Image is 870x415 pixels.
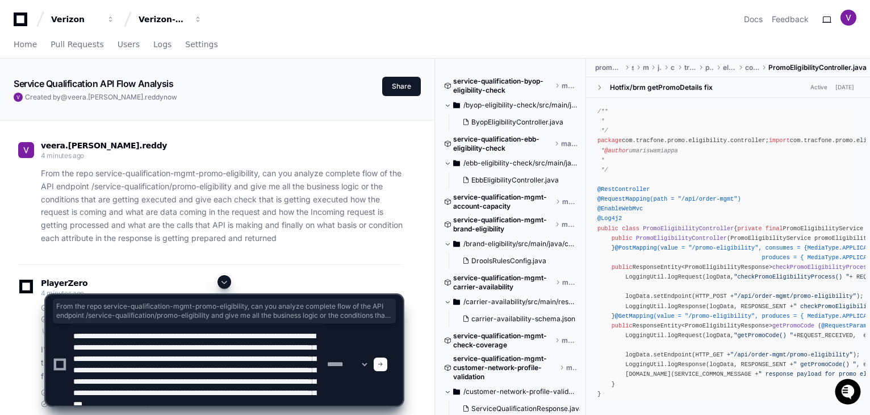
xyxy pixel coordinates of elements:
button: Start new chat [193,88,207,102]
p: From the repo service-qualification-mgmt-promo-eligibility, can you analyze complete flow of the ... [41,167,403,245]
span: public [612,264,633,271]
svg: Directory [453,98,460,112]
span: PromoEligibilityController [636,235,727,242]
span: final [766,225,783,232]
button: /byop-eligibility-check/src/main/java/com/tracfone/byop/eligibility/check/controller [444,96,578,114]
span: veera.[PERSON_NAME].reddy [41,141,167,150]
div: [DATE] [835,83,854,92]
div: Welcome [11,45,207,64]
span: java [658,63,662,72]
span: Logs [153,41,172,48]
span: @RequestMapping(path = "/api/order-mgmt") [597,196,741,202]
span: com [671,63,675,72]
button: Feedback [772,14,809,25]
span: Active [807,82,831,93]
a: Settings [185,32,217,58]
span: /byop-eligibility-check/src/main/java/com/tracfone/byop/eligibility/check/controller [463,101,578,110]
span: 4 minutes ago [41,151,84,160]
span: service-qualification-mgmt-carrier-availability [453,273,553,292]
span: public [597,225,618,232]
button: /ebb-eligibility-check/src/main/java/com/tracfone/ebb/eligibility/check/controller [444,154,578,172]
span: PromoEligibilityController.java [768,63,867,72]
svg: Directory [453,156,460,170]
span: src [631,63,634,72]
span: class [622,225,639,232]
span: @RestController [597,186,650,193]
div: We're available if you need us! [39,96,144,105]
span: private [737,225,762,232]
span: PromoEligibilityController [643,225,734,232]
span: master [562,197,578,206]
img: PlayerZero [11,11,34,34]
span: /ebb-eligibility-check/src/main/java/com/tracfone/ebb/eligibility/check/controller [463,159,578,168]
button: EbbEligibilityController.java [458,172,571,188]
button: Share [382,77,421,96]
span: import [769,137,790,144]
span: eligibility [723,63,736,72]
span: controller [745,63,759,72]
span: @ [61,93,68,101]
img: ACg8ocIPcjzHIqFHb8K5NXwoMMYNW14ay_Q_j4qgYlRL-V6NWdrq2A=s96-c [840,10,856,26]
a: Users [118,32,140,58]
img: 1736555170064-99ba0984-63c1-480f-8ee9-699278ef63ed [11,85,32,105]
span: main [643,63,649,72]
img: ACg8ocIPcjzHIqFHb8K5NXwoMMYNW14ay_Q_j4qgYlRL-V6NWdrq2A=s96-c [18,142,34,158]
span: promo-eligibility [595,63,622,72]
span: service-qualification-ebb-eligibility-check [453,135,552,153]
button: DroolsRulesConfig.java [458,253,571,269]
span: /brand-eligibility/src/main/java/com/tracfone/brand/eligibility/config [463,239,578,248]
span: Pylon [113,119,137,128]
div: Verizon-Clarify-Service-Qualifications [139,14,187,25]
span: tracfone [684,63,697,72]
span: Created by [25,93,177,102]
a: Pull Requests [51,32,103,58]
span: service-qualification-byop-eligibility-check [453,77,553,95]
span: Users [118,41,140,48]
button: ByopEligibilityController.java [458,114,571,130]
iframe: Open customer support [834,377,864,408]
span: service-qualification-mgmt-brand-eligibility [453,215,553,234]
app-text-character-animate: Service Qualification API Flow Analysis [14,78,173,89]
a: Powered byPylon [80,119,137,128]
span: package [597,137,622,144]
span: public [612,235,633,242]
a: Docs [744,14,763,25]
span: Home [14,41,37,48]
img: ACg8ocIPcjzHIqFHb8K5NXwoMMYNW14ay_Q_j4qgYlRL-V6NWdrq2A=s96-c [14,93,23,102]
a: Home [14,32,37,58]
span: @EnableWebMvc [597,205,643,212]
span: EbbEligibilityController.java [471,176,559,185]
span: service-qualification-mgmt-account-capacity [453,193,553,211]
div: Hotfix/brm getPromoDetails fix [610,83,713,92]
span: master [562,81,578,90]
button: Verizon-Clarify-Service-Qualifications [134,9,207,30]
div: Verizon [51,14,100,25]
span: ByopEligibilityController.java [471,118,563,127]
span: master [562,220,578,229]
button: Verizon [47,9,119,30]
a: Logs [153,32,172,58]
div: com.tracfone.promo.eligibility.controller; com.tracfone.promo.eligibility.model.PromoEligibilityR... [597,107,859,399]
span: @author [604,147,629,154]
span: master [561,139,578,148]
span: Pull Requests [51,41,103,48]
span: Settings [185,41,217,48]
span: DroolsRulesConfig.java [471,256,546,265]
span: "checkPromoEligibilityProcess() " [734,273,849,280]
span: now [164,93,177,101]
div: Start new chat [39,85,186,96]
span: veera.[PERSON_NAME].reddy [68,93,164,101]
span: promo [705,63,714,72]
svg: Directory [453,237,460,251]
button: /brand-eligibility/src/main/java/com/tracfone/brand/eligibility/config [444,235,578,253]
span: @Log4j2 [597,215,622,222]
span: From the repo service-qualification-mgmt-promo-eligibility, can you analyze complete flow of the ... [56,302,392,320]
